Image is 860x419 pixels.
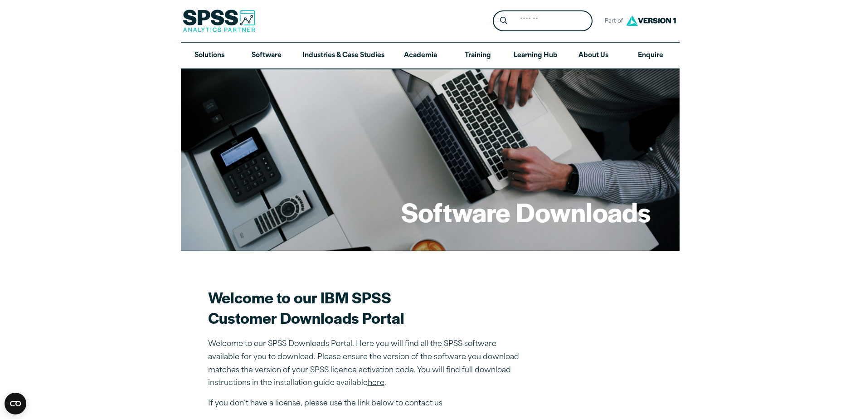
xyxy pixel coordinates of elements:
[600,15,624,28] span: Part of
[622,43,679,69] a: Enquire
[449,43,506,69] a: Training
[295,43,392,69] a: Industries & Case Studies
[493,10,593,32] form: Site Header Search Form
[565,43,622,69] a: About Us
[401,194,651,229] h1: Software Downloads
[181,43,680,69] nav: Desktop version of site main menu
[624,12,678,29] img: Version1 Logo
[238,43,295,69] a: Software
[208,338,525,390] p: Welcome to our SPSS Downloads Portal. Here you will find all the SPSS software available for you ...
[368,380,384,387] a: here
[208,397,525,410] p: If you don’t have a license, please use the link below to contact us
[495,13,512,29] button: Search magnifying glass icon
[181,43,238,69] a: Solutions
[208,287,525,328] h2: Welcome to our IBM SPSS Customer Downloads Portal
[183,10,255,32] img: SPSS Analytics Partner
[5,393,26,414] button: Open CMP widget
[392,43,449,69] a: Academia
[506,43,565,69] a: Learning Hub
[500,17,507,24] svg: Search magnifying glass icon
